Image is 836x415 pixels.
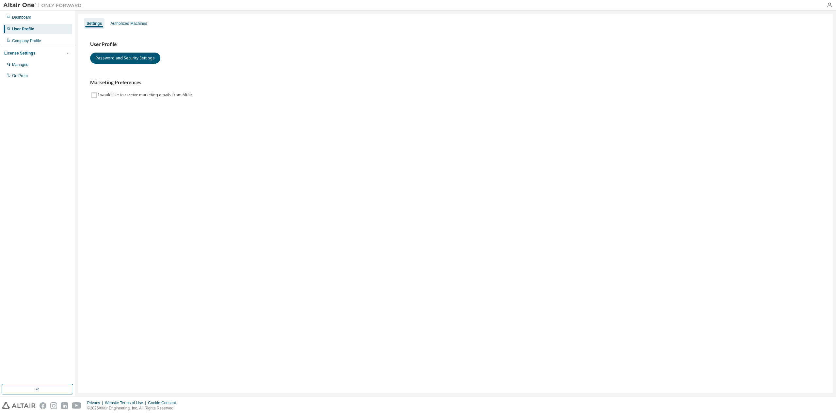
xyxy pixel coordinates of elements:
[98,91,194,99] label: I would like to receive marketing emails from Altair
[12,62,28,67] div: Managed
[50,402,57,409] img: instagram.svg
[2,402,36,409] img: altair_logo.svg
[90,53,160,64] button: Password and Security Settings
[87,400,105,406] div: Privacy
[4,51,35,56] div: License Settings
[12,26,34,32] div: User Profile
[148,400,180,406] div: Cookie Consent
[3,2,85,8] img: Altair One
[12,73,28,78] div: On Prem
[61,402,68,409] img: linkedin.svg
[12,38,41,43] div: Company Profile
[40,402,46,409] img: facebook.svg
[12,15,31,20] div: Dashboard
[87,21,102,26] div: Settings
[87,406,180,411] p: © 2025 Altair Engineering, Inc. All Rights Reserved.
[90,79,821,86] h3: Marketing Preferences
[110,21,147,26] div: Authorized Machines
[90,41,821,48] h3: User Profile
[72,402,81,409] img: youtube.svg
[105,400,148,406] div: Website Terms of Use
